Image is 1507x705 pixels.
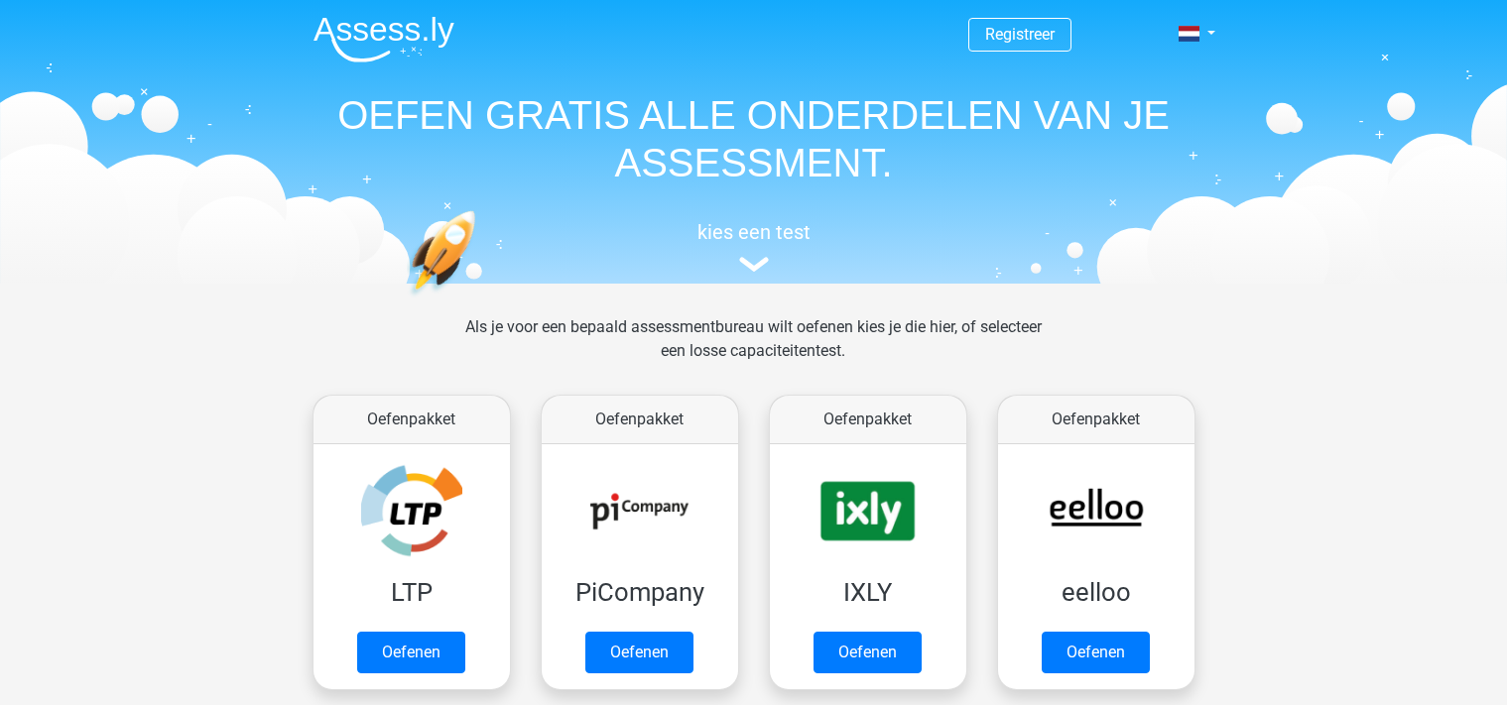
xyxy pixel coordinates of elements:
[314,16,454,62] img: Assessly
[298,220,1210,273] a: kies een test
[449,315,1058,387] div: Als je voor een bepaald assessmentbureau wilt oefenen kies je die hier, of selecteer een losse ca...
[985,25,1055,44] a: Registreer
[739,257,769,272] img: assessment
[814,632,922,673] a: Oefenen
[1042,632,1150,673] a: Oefenen
[298,220,1210,244] h5: kies een test
[357,632,465,673] a: Oefenen
[407,210,553,390] img: oefenen
[585,632,693,673] a: Oefenen
[298,91,1210,186] h1: OEFEN GRATIS ALLE ONDERDELEN VAN JE ASSESSMENT.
